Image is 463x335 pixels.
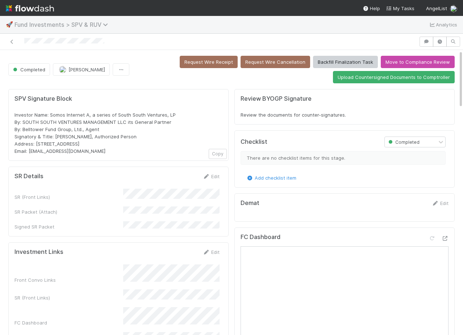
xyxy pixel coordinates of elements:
[381,56,455,68] button: Move to Compliance Review
[241,234,280,241] h5: FC Dashboard
[14,248,63,256] h5: Investment Links
[333,71,455,83] button: Upload Countersigned Documents to Comptroller
[68,67,105,72] span: [PERSON_NAME]
[246,175,296,181] a: Add checklist item
[14,223,123,230] div: Signed SR Packet
[363,5,380,12] div: Help
[241,56,310,68] button: Request Wire Cancellation
[431,200,449,206] a: Edit
[387,139,420,145] span: Completed
[386,5,414,12] a: My Tasks
[313,56,378,68] button: Backfill Finalization Task
[14,95,222,102] h5: SPV Signature Block
[450,5,457,12] img: avatar_18c010e4-930e-4480-823a-7726a265e9dd.png
[203,173,220,179] a: Edit
[209,149,227,159] button: Copy
[14,276,123,284] div: Front Convo Links
[241,200,259,207] h5: Demat
[241,112,346,118] span: Review the documents for counter-signatures.
[8,63,50,76] button: Completed
[241,138,267,146] h5: Checklist
[14,193,123,201] div: SR (Front Links)
[14,112,176,154] span: Investor Name: Somos Internet A, a series of South South Ventures, LP By: SOUTH SOUTH VENTURES MA...
[180,56,238,68] button: Request Wire Receipt
[14,173,43,180] h5: SR Details
[386,5,414,11] span: My Tasks
[6,21,13,28] span: 🚀
[6,2,54,14] img: logo-inverted-e16ddd16eac7371096b0.svg
[59,66,66,73] img: avatar_18c010e4-930e-4480-823a-7726a265e9dd.png
[203,249,220,255] a: Edit
[12,67,45,72] span: Completed
[241,151,446,165] div: There are no checklist items for this stage.
[14,21,112,28] span: Fund Investments > SPV & RUV
[14,208,123,215] div: SR Packet (Attach)
[426,5,447,11] span: AngelList
[14,319,123,326] div: FC Dashboard
[14,294,123,301] div: SR (Front Links)
[53,63,110,76] button: [PERSON_NAME]
[429,20,457,29] a: Analytics
[241,95,449,102] h5: Review BYOGP Signature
